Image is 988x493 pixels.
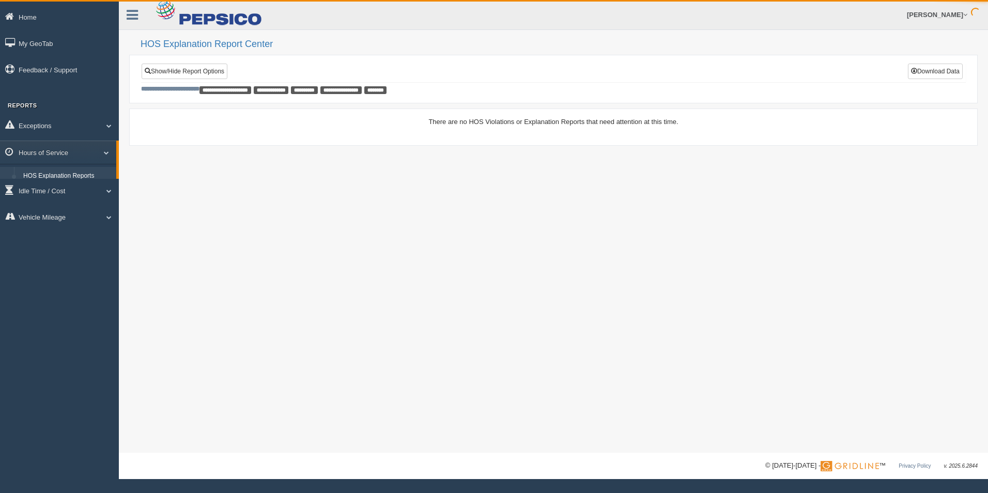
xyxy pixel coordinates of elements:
div: © [DATE]-[DATE] - ™ [765,460,978,471]
button: Download Data [908,64,963,79]
h2: HOS Explanation Report Center [141,39,978,50]
img: Gridline [821,461,879,471]
a: HOS Explanation Reports [19,167,116,186]
a: Show/Hide Report Options [142,64,227,79]
span: v. 2025.6.2844 [944,463,978,469]
a: Privacy Policy [899,463,931,469]
div: There are no HOS Violations or Explanation Reports that need attention at this time. [141,117,966,127]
